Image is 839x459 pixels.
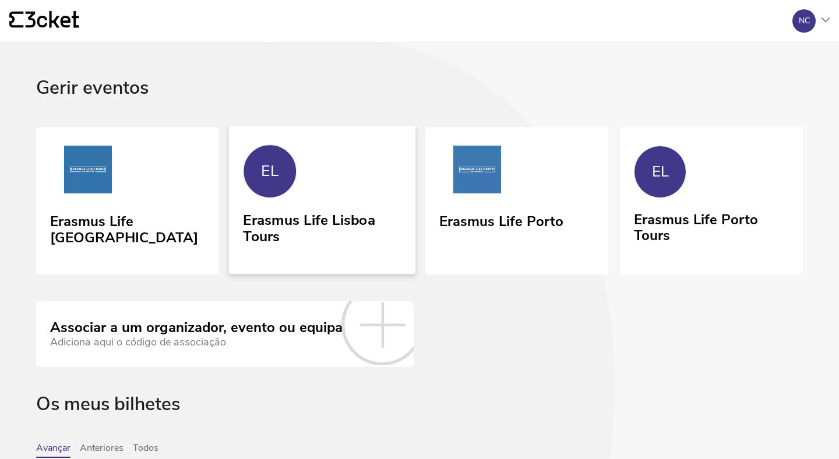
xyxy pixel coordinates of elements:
[9,11,79,31] a: {' '}
[634,207,789,244] div: Erasmus Life Porto Tours
[50,336,343,348] div: Adiciona aqui o código de associação
[425,127,608,275] a: Erasmus Life Porto Erasmus Life Porto
[50,209,205,246] div: Erasmus Life [GEOGRAPHIC_DATA]
[36,443,70,458] button: Avançar
[80,443,124,458] button: Anteriores
[620,127,803,273] a: EL Erasmus Life Porto Tours
[36,127,219,275] a: Erasmus Life Lisboa Erasmus Life [GEOGRAPHIC_DATA]
[261,163,279,180] div: EL
[439,146,515,198] img: Erasmus Life Porto
[36,77,803,127] div: Gerir eventos
[36,301,414,366] a: Associar a um organizador, evento ou equipa Adiciona aqui o código de associação
[439,209,563,230] div: Erasmus Life Porto
[50,320,343,336] div: Associar a um organizador, evento ou equipa
[36,394,803,443] div: Os meus bilhetes
[652,163,669,181] div: EL
[243,207,401,245] div: Erasmus Life Lisboa Tours
[9,12,23,28] g: {' '}
[50,146,126,198] img: Erasmus Life Lisboa
[133,443,158,458] button: Todos
[229,125,415,274] a: EL Erasmus Life Lisboa Tours
[799,16,810,26] div: NC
